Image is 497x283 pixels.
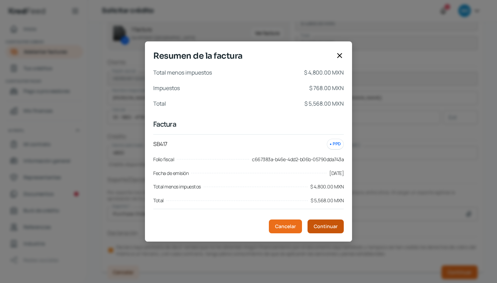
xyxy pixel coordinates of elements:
[310,183,344,191] span: $ 4,800.00 MXN
[153,139,167,149] p: SB417
[329,169,344,177] span: [DATE]
[308,219,344,233] button: Continuar
[153,68,212,78] p: Total menos impuestos
[153,196,164,205] span: Total
[252,155,344,164] span: c667383a-b46e-4dd2-b06b-05790dda743a
[304,68,344,78] p: $ 4,800.00 MXN
[269,219,302,233] button: Cancelar
[153,50,333,62] span: Resumen de la factura
[327,139,344,149] div: PPD
[314,224,338,229] span: Continuar
[304,99,344,109] p: $ 5,568.00 MXN
[309,83,344,93] p: $ 768.00 MXN
[275,224,296,229] span: Cancelar
[153,169,188,177] span: Fecha de emisión
[153,119,344,129] p: Factura
[153,83,180,93] p: Impuestos
[153,99,166,109] p: Total
[311,196,344,205] span: $ 5,568.00 MXN
[153,155,174,164] span: Folio fiscal
[153,183,201,191] span: Total menos impuestos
